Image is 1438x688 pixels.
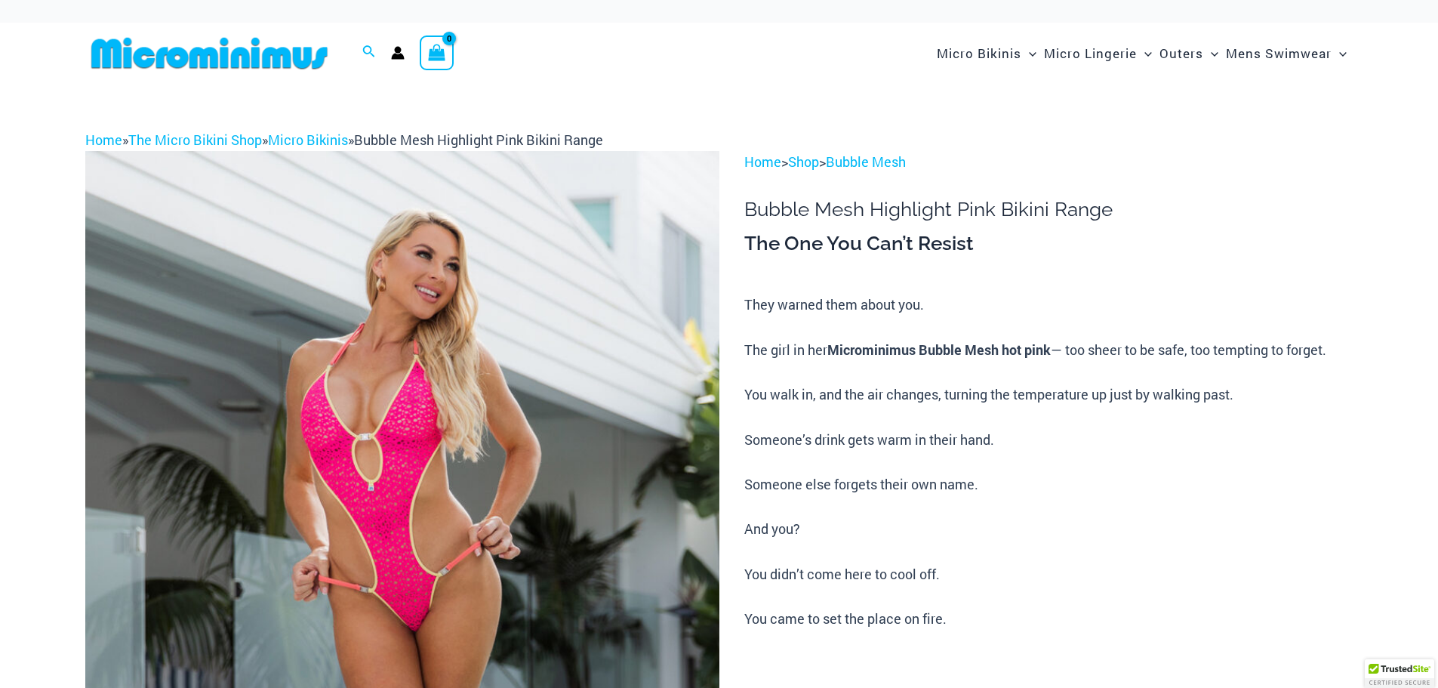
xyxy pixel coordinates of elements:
a: Micro LingerieMenu ToggleMenu Toggle [1040,30,1156,76]
span: Outers [1159,34,1203,73]
a: Micro BikinisMenu ToggleMenu Toggle [933,30,1040,76]
span: Menu Toggle [1137,34,1152,73]
a: Home [85,131,122,149]
a: Bubble Mesh [826,153,906,171]
span: Bubble Mesh Highlight Pink Bikini Range [354,131,603,149]
span: Menu Toggle [1203,34,1218,73]
a: Micro Bikinis [268,131,348,149]
h1: Bubble Mesh Highlight Pink Bikini Range [744,198,1353,221]
b: Microminimus Bubble Mesh hot pink [827,341,1051,359]
a: Search icon link [362,43,376,63]
span: » » » [85,131,603,149]
span: Micro Bikinis [937,34,1021,73]
a: Home [744,153,781,171]
span: Mens Swimwear [1226,34,1332,73]
span: Micro Lingerie [1044,34,1137,73]
h3: The One You Can’t Resist [744,231,1353,257]
a: Mens SwimwearMenu ToggleMenu Toggle [1222,30,1350,76]
p: > > [744,151,1353,174]
div: TrustedSite Certified [1365,659,1434,688]
a: Account icon link [391,46,405,60]
a: View Shopping Cart, empty [420,35,454,70]
a: The Micro Bikini Shop [128,131,262,149]
span: Menu Toggle [1021,34,1036,73]
p: They warned them about you. The girl in her — too sheer to be safe, too tempting to forget. You w... [744,294,1353,631]
span: Menu Toggle [1332,34,1347,73]
a: Shop [788,153,819,171]
a: OutersMenu ToggleMenu Toggle [1156,30,1222,76]
nav: Site Navigation [931,28,1353,79]
img: MM SHOP LOGO FLAT [85,36,334,70]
